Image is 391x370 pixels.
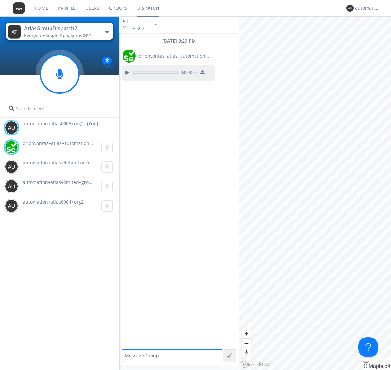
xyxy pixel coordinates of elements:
img: 373638.png [5,199,18,212]
button: Reset bearing to north [242,348,251,357]
div: All Messages [123,18,149,31]
div: automation+atlas0003+org2 [355,5,380,11]
button: Toggle attribution [363,361,369,363]
img: 373638.png [8,25,21,39]
span: Single Speaker is [45,32,91,38]
span: automation+atlas+default+group+org2 [23,160,107,166]
button: Zoom out [242,338,251,348]
div: [DATE] 8:29 PM [119,38,239,44]
span: orionvontas+atlas+automation+org2 [23,140,102,146]
span: automation+atlas0003+org2 [23,121,84,127]
img: download media button [200,70,205,74]
button: Zoom in [242,329,251,338]
img: caret-down-sm.svg [154,24,157,25]
img: 29d36aed6fa347d5a1537e7736e6aa13 [123,50,136,63]
img: 29d36aed6fa347d5a1537e7736e6aa13 [5,141,18,154]
input: Search users [6,103,113,114]
div: AtlasGroupDispatch2 [24,25,97,32]
img: 373638.png [346,5,354,12]
img: Translation enabled [102,57,113,68]
span: 0:00 / 0:00 [179,70,198,77]
span: orionvontas+atlas+automation+org2 [139,53,210,59]
div: Everyone · [24,32,97,39]
img: 373638.png [5,160,18,173]
a: Mapbox [363,363,387,369]
img: 373638.png [13,2,25,14]
button: AtlasGroupDispatch2Everyone·Single Speaker isOFF [6,23,113,40]
img: 373638.png [5,121,18,134]
img: 373638.png [5,180,18,193]
span: OFF [82,32,91,38]
span: automation+atlas+limited+groups+org2 [23,179,109,185]
a: Mapbox logo [240,361,269,368]
div: (You) [87,121,98,127]
span: automation+atlas0004+org2 [23,199,84,205]
iframe: Toggle Customer Support [358,337,378,357]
